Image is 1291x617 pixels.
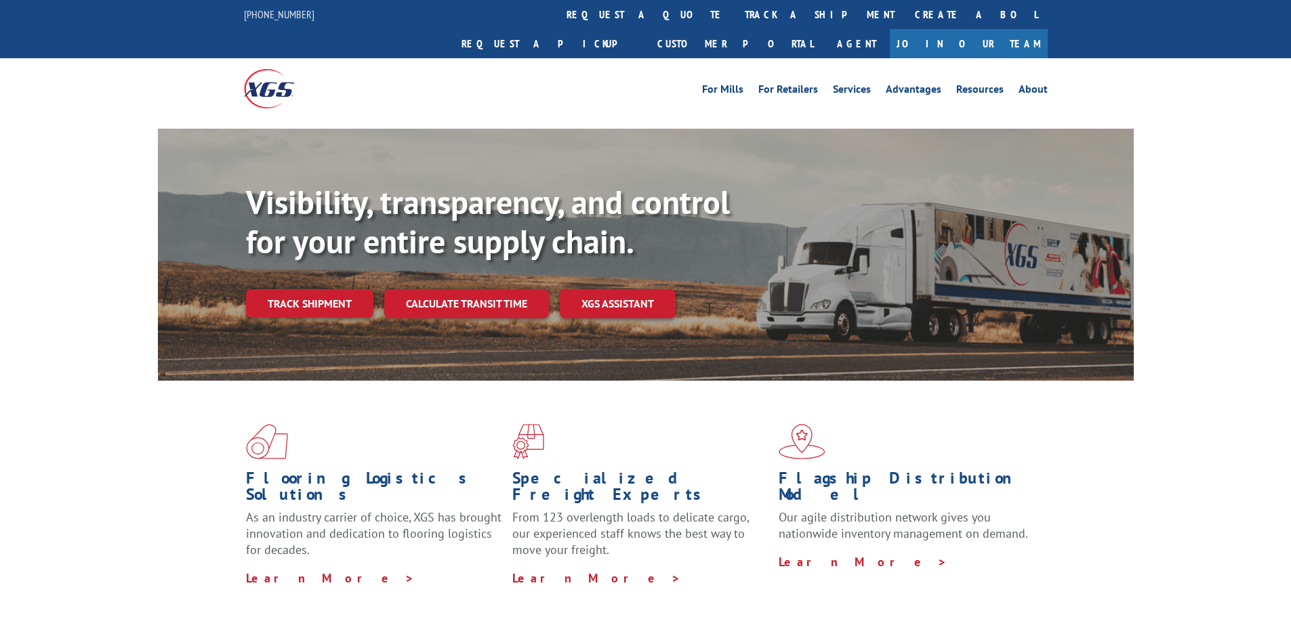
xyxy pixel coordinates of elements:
a: Advantages [886,84,941,99]
a: Customer Portal [647,29,823,58]
h1: Flagship Distribution Model [779,470,1035,509]
a: For Retailers [758,84,818,99]
a: [PHONE_NUMBER] [244,7,314,21]
p: From 123 overlength loads to delicate cargo, our experienced staff knows the best way to move you... [512,509,769,570]
img: xgs-icon-total-supply-chain-intelligence-red [246,424,288,459]
a: XGS ASSISTANT [560,289,676,318]
span: As an industry carrier of choice, XGS has brought innovation and dedication to flooring logistics... [246,509,501,557]
a: Learn More > [512,570,681,586]
a: Calculate transit time [384,289,549,318]
span: Our agile distribution network gives you nationwide inventory management on demand. [779,509,1028,541]
img: xgs-icon-flagship-distribution-model-red [779,424,825,459]
a: Join Our Team [890,29,1048,58]
a: For Mills [702,84,743,99]
h1: Specialized Freight Experts [512,470,769,509]
a: Resources [956,84,1004,99]
a: Agent [823,29,890,58]
a: Learn More > [246,570,415,586]
a: Request a pickup [451,29,647,58]
a: About [1019,84,1048,99]
a: Track shipment [246,289,373,318]
a: Services [833,84,871,99]
a: Learn More > [779,554,947,570]
h1: Flooring Logistics Solutions [246,470,502,509]
b: Visibility, transparency, and control for your entire supply chain. [246,181,730,262]
img: xgs-icon-focused-on-flooring-red [512,424,544,459]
